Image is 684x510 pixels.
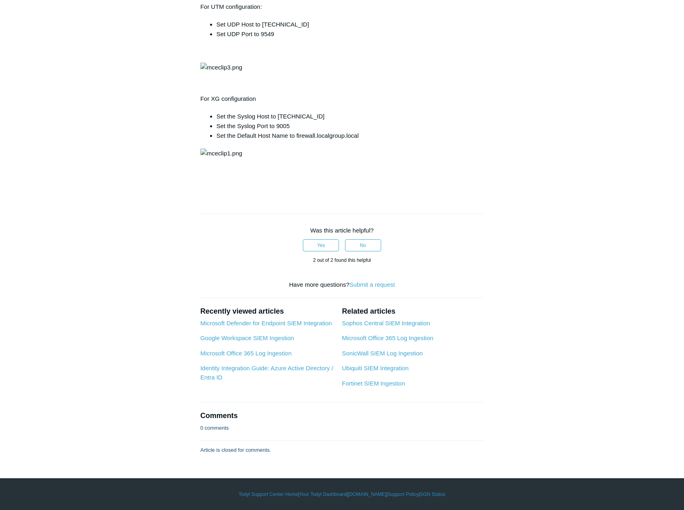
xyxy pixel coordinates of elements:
a: Submit a request [349,281,395,288]
a: SGN Status [420,491,445,498]
h2: Recently viewed articles [200,306,334,317]
a: Microsoft Defender for Endpoint SIEM Integration [200,320,332,326]
p: Article is closed for comments. [200,446,271,454]
h2: Related articles [342,306,484,317]
button: This article was not helpful [345,239,381,251]
a: Your Todyl Dashboard [299,491,346,498]
a: Support Policy [388,491,419,498]
a: SonicWall SIEM Log Ingestion [342,350,423,357]
li: Set UDP Host to [TECHNICAL_ID] [216,20,484,29]
a: [DOMAIN_NAME] [348,491,386,498]
img: mceclip3.png [200,63,242,72]
p: For UTM configuration: [200,2,484,12]
a: Fortinet SIEM Ingestion [342,380,405,387]
span: Was this article helpful? [310,227,374,234]
img: mceclip1.png [200,149,242,158]
li: Set the Default Host Name to firewall.localgroup.local [216,131,484,141]
h2: Comments [200,410,484,421]
div: | | | | [109,491,575,498]
p: For XG configuration [200,94,484,104]
a: Microsoft Office 365 Log Ingestion [200,350,292,357]
a: Microsoft Office 365 Log Ingestion [342,335,433,341]
li: Set the Syslog Port to 9005 [216,121,484,131]
div: Have more questions? [200,280,484,290]
a: Todyl Support Center Home [239,491,298,498]
li: Set UDP Port to 9549 [216,29,484,39]
button: This article was helpful [303,239,339,251]
span: 2 out of 2 found this helpful [313,257,371,263]
a: Sophos Central SIEM Integration [342,320,430,326]
a: Google Workspace SIEM Ingestion [200,335,294,341]
li: Set the Syslog Host to [TECHNICAL_ID] [216,112,484,121]
p: 0 comments [200,424,229,432]
a: Identity Integration Guide: Azure Active Directory / Entra ID [200,365,333,381]
a: Ubiquiti SIEM Integration [342,365,408,371]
